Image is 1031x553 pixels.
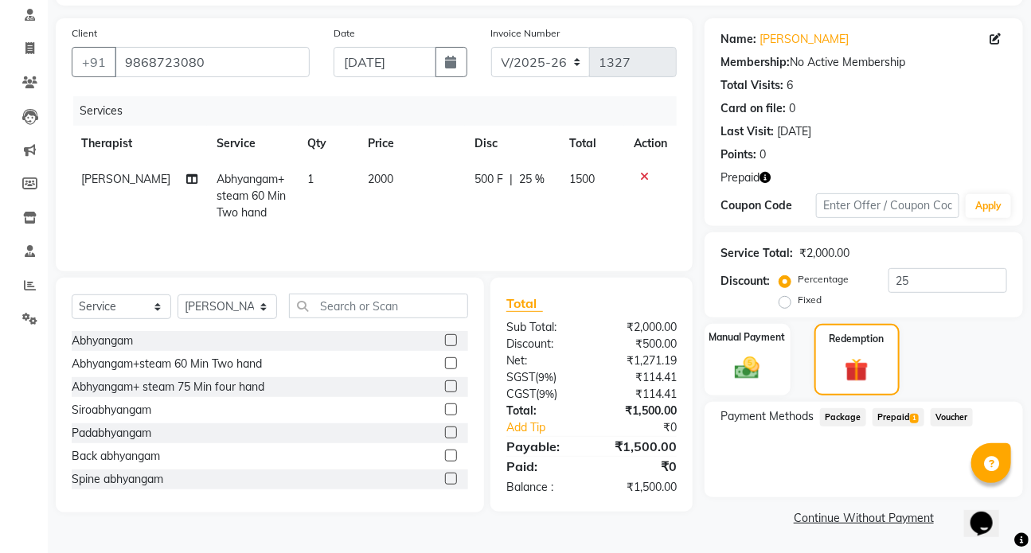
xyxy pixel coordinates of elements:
[538,371,553,384] span: 9%
[592,437,689,456] div: ₹1,500.00
[592,386,689,403] div: ₹114.41
[777,123,811,140] div: [DATE]
[727,354,767,383] img: _cash.svg
[72,47,116,77] button: +91
[539,387,554,400] span: 9%
[592,352,689,369] div: ₹1,271.19
[721,123,774,140] div: Last Visit:
[519,171,545,188] span: 25 %
[72,26,97,41] label: Client
[494,437,592,456] div: Payable:
[838,356,876,384] img: _gift.svg
[494,369,592,386] div: ( )
[494,336,592,352] div: Discount:
[510,171,513,188] span: |
[72,333,133,349] div: Abhyangam
[494,319,592,336] div: Sub Total:
[820,408,866,426] span: Package
[569,172,595,186] span: 1500
[72,448,160,465] div: Back abhyangam
[358,126,465,162] th: Price
[592,479,689,496] div: ₹1,500.00
[72,471,163,488] div: Spine abhyangam
[709,330,786,345] label: Manual Payment
[816,193,959,218] input: Enter Offer / Coupon Code
[798,293,822,307] label: Fixed
[721,54,1007,71] div: No Active Membership
[966,194,1011,218] button: Apply
[217,172,286,220] span: Abhyangam+steam 60 Min Two hand
[607,419,689,436] div: ₹0
[624,126,677,162] th: Action
[592,457,689,476] div: ₹0
[931,408,973,426] span: Voucher
[798,272,849,286] label: Percentage
[72,379,264,395] div: Abhyangam+ steam 75 Min four hand
[474,171,503,188] span: 500 F
[465,126,560,162] th: Disc
[491,26,560,41] label: Invoice Number
[721,100,786,117] div: Card on file:
[494,386,592,403] div: ( )
[592,369,689,386] div: ₹114.41
[760,146,766,163] div: 0
[830,332,885,346] label: Redemption
[708,510,1020,527] a: Continue Without Payment
[494,419,607,436] a: Add Tip
[72,402,151,419] div: Siroabhyangam
[560,126,624,162] th: Total
[334,26,355,41] label: Date
[721,146,756,163] div: Points:
[721,273,770,290] div: Discount:
[299,126,359,162] th: Qty
[73,96,689,126] div: Services
[721,408,814,425] span: Payment Methods
[289,294,468,318] input: Search or Scan
[308,172,314,186] span: 1
[964,489,1015,537] iframe: chat widget
[592,403,689,419] div: ₹1,500.00
[506,295,543,312] span: Total
[592,319,689,336] div: ₹2,000.00
[506,387,536,401] span: CGST
[506,370,535,384] span: SGST
[207,126,298,162] th: Service
[789,100,795,117] div: 0
[81,172,170,186] span: [PERSON_NAME]
[592,336,689,352] div: ₹500.00
[72,356,262,372] div: Abhyangam+steam 60 Min Two hand
[368,172,393,186] span: 2000
[799,245,849,262] div: ₹2,000.00
[494,479,592,496] div: Balance :
[721,77,783,94] div: Total Visits:
[721,245,793,262] div: Service Total:
[910,414,919,423] span: 1
[721,54,790,71] div: Membership:
[760,31,849,48] a: [PERSON_NAME]
[873,408,924,426] span: Prepaid
[115,47,310,77] input: Search by Name/Mobile/Email/Code
[721,31,756,48] div: Name:
[494,457,592,476] div: Paid:
[72,425,151,442] div: Padabhyangam
[494,403,592,419] div: Total:
[721,169,760,186] span: Prepaid
[72,126,207,162] th: Therapist
[787,77,793,94] div: 6
[721,197,816,214] div: Coupon Code
[494,352,592,369] div: Net:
